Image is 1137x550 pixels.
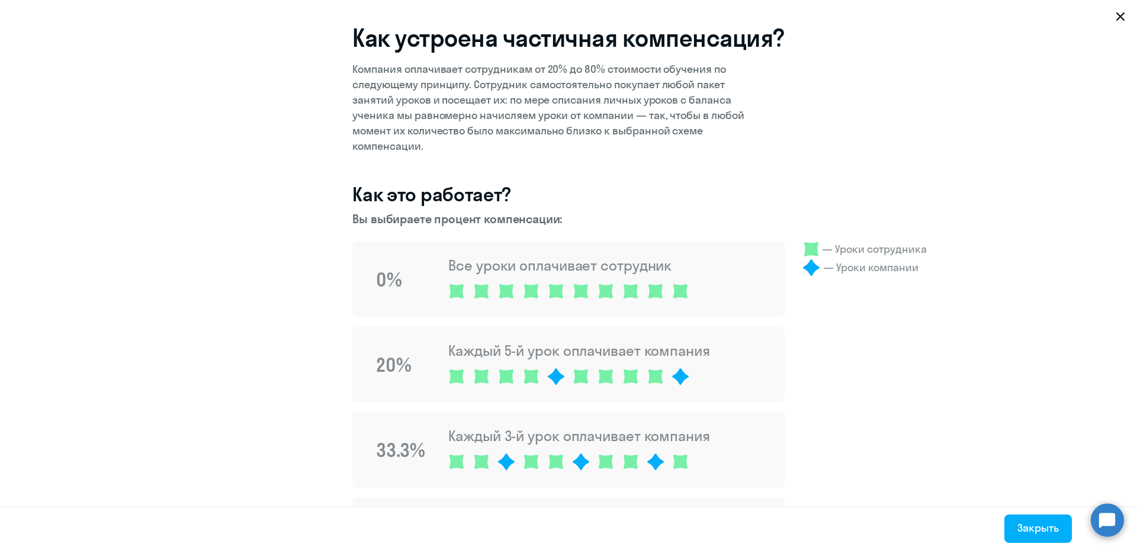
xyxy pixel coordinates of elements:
div: 33.3% [376,438,425,462]
p: — Уроки компании [823,260,918,275]
p: Вы выбираете процент компенсации: [352,211,785,227]
p: Все уроки оплачивает сотрудник [448,256,692,275]
h1: Как устроена частичная компенсация? [352,24,785,52]
div: 0% [376,268,425,291]
button: Закрыть [1004,514,1072,543]
h2: Как это работает? [352,182,785,206]
p: Компания оплачивает сотрудникам от 20% до 80% стоимости обучения по следующему принципу. Сотрудни... [352,62,761,154]
div: Закрыть [1017,520,1059,536]
div: 20% [376,353,425,377]
p: Каждый 5-й урок оплачивает компания [448,341,710,360]
p: Каждый 3-й урок оплачивает компания [448,426,710,445]
p: — Уроки сотрудника [822,242,927,257]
